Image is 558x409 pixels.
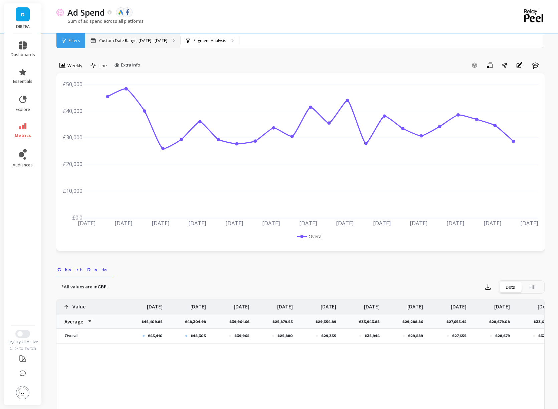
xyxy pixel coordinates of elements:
p: £39,961.66 [229,319,253,324]
span: Line [99,62,107,69]
p: Value [72,299,85,310]
p: £29,288.86 [402,319,427,324]
span: dashboards [11,52,35,57]
p: Overall [61,333,119,338]
p: £29,289 [408,333,423,338]
p: Segment Analysis [193,38,226,43]
p: [DATE] [407,299,423,310]
button: Switch to New UI [15,330,30,338]
p: £33,644.16 [534,319,557,324]
p: Sum of ad spend across all platforms. [56,18,145,24]
p: £39,962 [234,333,249,338]
p: [DATE] [364,299,380,310]
p: £33,644 [538,333,553,338]
img: api.fb.svg [125,9,131,15]
p: [DATE] [190,299,206,310]
p: £45,409.85 [142,319,167,324]
p: [DATE] [277,299,293,310]
p: *All values are in [61,284,108,290]
nav: Tabs [56,261,545,276]
p: £35,943.85 [359,319,384,324]
p: £48,304.98 [185,319,210,324]
p: [DATE] [234,299,249,310]
span: Filters [68,38,80,43]
p: £28,679 [495,333,510,338]
p: Custom Date Range, [DATE] - [DATE] [99,38,167,43]
p: £27,655.42 [446,319,471,324]
img: header icon [56,8,64,16]
p: £29,354.89 [316,319,340,324]
p: [DATE] [494,299,510,310]
p: £28,679.08 [489,319,514,324]
div: Click to switch [4,346,42,351]
div: Dots [499,282,521,292]
span: Chart Data [57,266,112,273]
p: DIRTEA [11,24,35,29]
p: [DATE] [451,299,467,310]
p: [DATE] [147,299,163,310]
p: £25,879.55 [272,319,297,324]
p: £45,410 [148,333,163,338]
p: £35,944 [365,333,380,338]
span: D [21,11,25,18]
div: Legacy UI Active [4,339,42,345]
p: £25,880 [277,333,293,338]
span: audiences [13,162,33,168]
span: explore [16,107,30,112]
p: £48,305 [191,333,206,338]
img: api.google.svg [118,9,124,15]
span: Extra Info [121,62,140,69]
p: £27,655 [452,333,467,338]
span: essentials [13,79,32,84]
img: profile picture [16,386,29,399]
span: metrics [15,133,31,138]
span: Weekly [67,62,82,69]
div: Fill [521,282,543,292]
p: [DATE] [538,299,553,310]
p: £29,355 [321,333,336,338]
p: Ad Spend [67,7,105,18]
strong: GBP. [98,284,108,290]
p: [DATE] [321,299,336,310]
